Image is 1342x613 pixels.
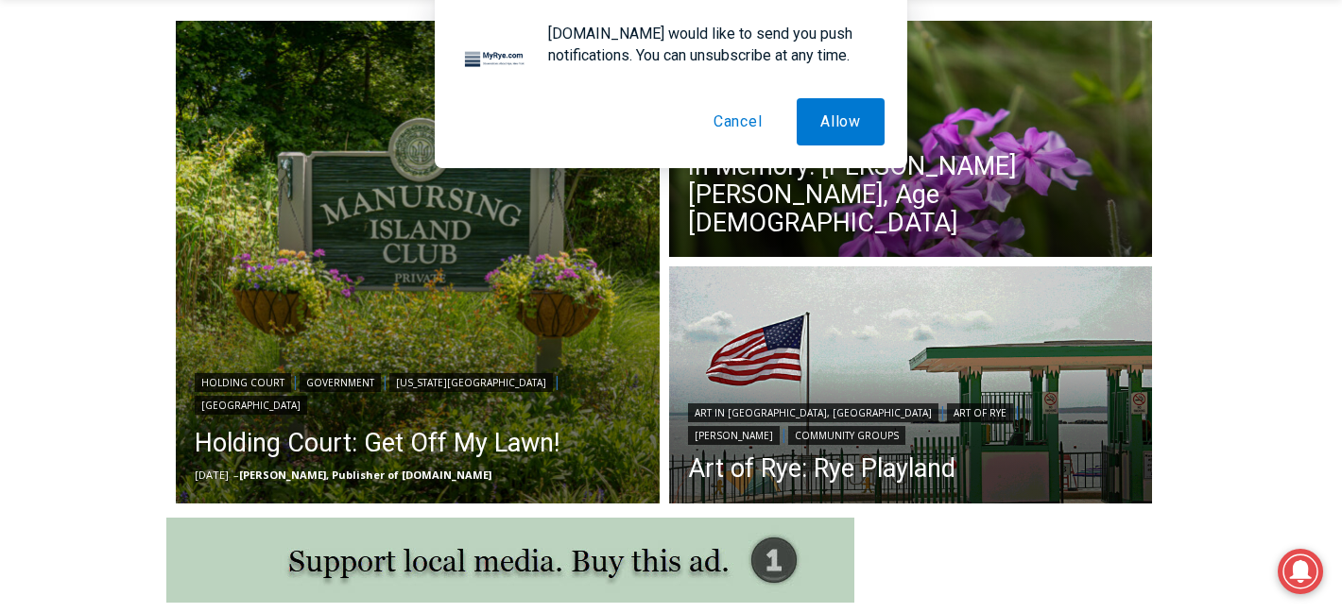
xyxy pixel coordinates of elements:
[176,21,660,504] a: Read More Holding Court: Get Off My Lawn!
[195,396,307,415] a: [GEOGRAPHIC_DATA]
[533,23,885,66] div: [DOMAIN_NAME] would like to send you push notifications. You can unsubscribe at any time.
[688,152,1134,237] a: In Memory: [PERSON_NAME] [PERSON_NAME], Age [DEMOGRAPHIC_DATA]
[195,118,278,226] div: "the precise, almost orchestrated movements of cutting and assembling sushi and [PERSON_NAME] mak...
[195,373,291,392] a: Holding Court
[457,1,571,86] img: s_800_809a2aa2-bb6e-4add-8b5e-749ad0704c34.jpeg
[788,426,905,445] a: Community Groups
[688,403,938,422] a: Art in [GEOGRAPHIC_DATA], [GEOGRAPHIC_DATA]
[688,400,1134,445] div: | | |
[1,190,190,235] a: Open Tues. - Sun. [PHONE_NUMBER]
[195,468,229,482] time: [DATE]
[797,98,885,145] button: Allow
[561,6,682,86] a: Book [PERSON_NAME]'s Good Humor for Your Event
[576,20,658,73] h4: Book [PERSON_NAME]'s Good Humor for Your Event
[195,424,641,462] a: Holding Court: Get Off My Lawn!
[166,518,854,603] img: support local media, buy this ad
[239,468,491,482] a: [PERSON_NAME], Publisher of [DOMAIN_NAME]
[176,21,660,504] img: (PHOTO: Manursing Island Club in Rye. File photo, 2024. Credit: Justin Gray.)
[6,195,185,266] span: Open Tues. - Sun. [PHONE_NUMBER]
[477,1,893,183] div: "[PERSON_NAME] and I covered the [DATE] Parade, which was a really eye opening experience as I ha...
[494,188,876,230] span: Intern @ [DOMAIN_NAME]
[688,426,780,445] a: [PERSON_NAME]
[688,454,1134,483] a: Art of Rye: Rye Playland
[195,369,641,415] div: | | |
[669,266,1153,508] a: Read More Art of Rye: Rye Playland
[947,403,1013,422] a: Art of Rye
[233,468,239,482] span: –
[455,183,916,235] a: Intern @ [DOMAIN_NAME]
[124,34,467,52] div: Serving [GEOGRAPHIC_DATA] Since [DATE]
[389,373,553,392] a: [US_STATE][GEOGRAPHIC_DATA]
[690,98,786,145] button: Cancel
[300,373,381,392] a: Government
[669,266,1153,508] img: (PHOTO: Rye Playland. Entrance onto Playland Beach at the Boardwalk. By JoAnn Cancro.)
[457,23,533,98] img: notification icon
